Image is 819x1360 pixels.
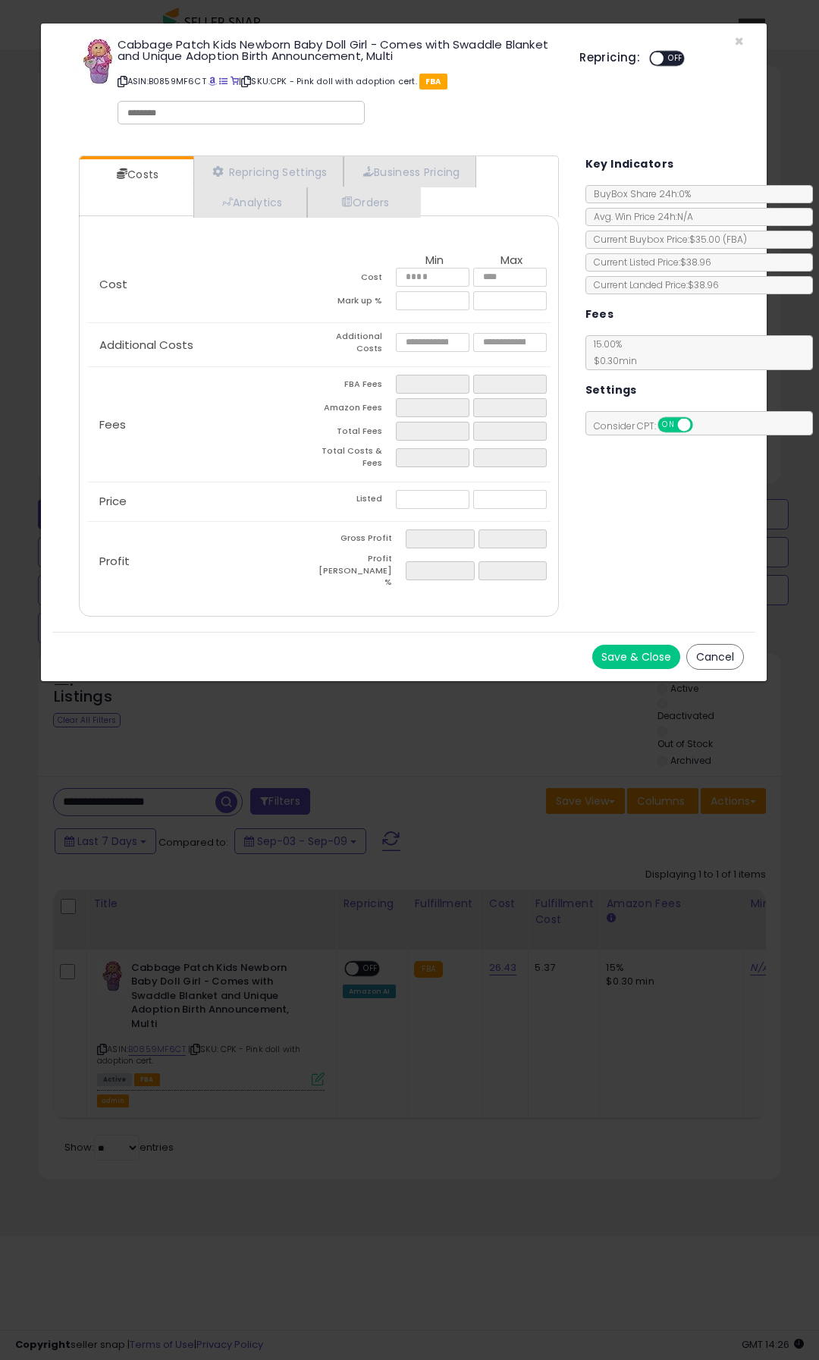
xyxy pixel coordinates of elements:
[586,419,713,432] span: Consider CPT:
[586,256,711,269] span: Current Listed Price: $38.96
[585,381,637,400] h5: Settings
[396,254,473,268] th: Min
[586,354,637,367] span: $0.30 min
[473,254,551,268] th: Max
[118,39,557,61] h3: Cabbage Patch Kids Newborn Baby Doll Girl - Comes with Swaddle Blanket and Unique Adoption Birth ...
[87,555,318,567] p: Profit
[318,375,396,398] td: FBA Fees
[318,553,406,593] td: Profit [PERSON_NAME] %
[318,268,396,291] td: Cost
[586,210,693,223] span: Avg. Win Price 24h: N/A
[87,495,318,507] p: Price
[318,398,396,422] td: Amazon Fees
[87,339,318,351] p: Additional Costs
[586,233,747,246] span: Current Buybox Price:
[231,75,239,87] a: Your listing only
[585,305,614,324] h5: Fees
[579,52,640,64] h5: Repricing:
[344,156,476,187] a: Business Pricing
[659,419,678,432] span: ON
[307,187,419,218] a: Orders
[318,490,396,514] td: Listed
[689,233,747,246] span: $35.00
[318,331,396,359] td: Additional Costs
[690,419,714,432] span: OFF
[723,233,747,246] span: ( FBA )
[586,338,637,367] span: 15.00 %
[592,645,680,669] button: Save & Close
[87,278,318,291] p: Cost
[193,187,307,218] a: Analytics
[686,644,744,670] button: Cancel
[318,529,406,553] td: Gross Profit
[75,39,121,84] img: 51WII9UYKzL._SL60_.jpg
[219,75,227,87] a: All offer listings
[585,155,674,174] h5: Key Indicators
[87,419,318,431] p: Fees
[586,278,719,291] span: Current Landed Price: $38.96
[118,69,557,93] p: ASIN: B0859MF6CT | SKU: CPK - Pink doll with adoption cert.
[318,291,396,315] td: Mark up %
[586,187,691,200] span: BuyBox Share 24h: 0%
[80,159,192,190] a: Costs
[734,30,744,52] span: ×
[419,74,447,90] span: FBA
[664,52,688,65] span: OFF
[193,156,344,187] a: Repricing Settings
[209,75,217,87] a: BuyBox page
[318,445,396,473] td: Total Costs & Fees
[318,422,396,445] td: Total Fees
